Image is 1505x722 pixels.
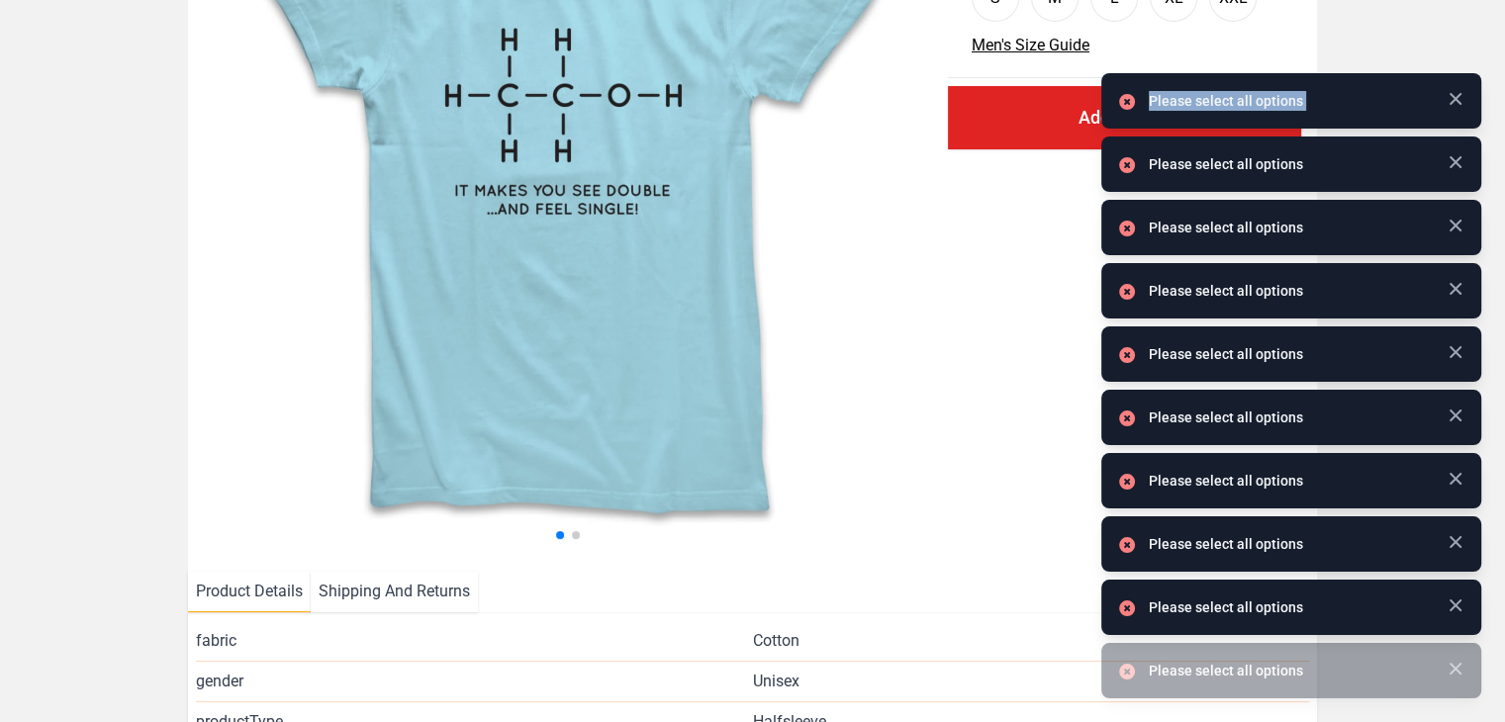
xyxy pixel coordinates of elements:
[753,629,800,653] span: Cotton
[1149,344,1430,364] p: Please select all options
[972,34,1089,57] button: Men's Size Guide
[1149,91,1430,111] p: Please select all options
[948,86,1301,149] button: Add To Cart
[311,572,478,612] li: Shipping And Returns
[1149,154,1430,174] p: Please select all options
[1149,534,1430,554] p: Please select all options
[196,670,752,693] span: gender
[753,670,800,693] span: Unisex
[1149,407,1430,427] p: Please select all options
[1149,597,1430,617] p: Please select all options
[1149,218,1430,237] p: Please select all options
[1149,471,1430,491] p: Please select all options
[188,572,311,612] li: Product Details
[196,629,752,653] span: fabric
[1149,661,1430,680] p: Please select all options
[1149,281,1430,301] p: Please select all options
